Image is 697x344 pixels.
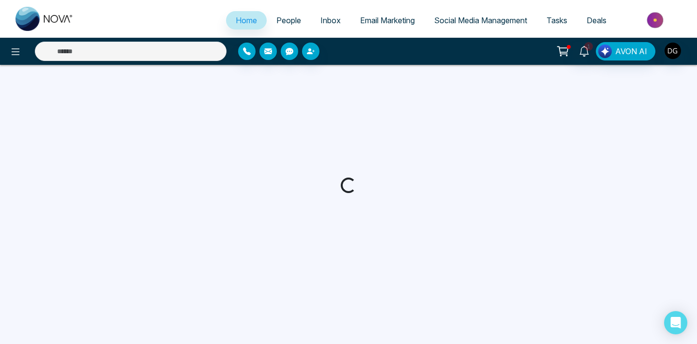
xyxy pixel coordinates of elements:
img: Lead Flow [598,45,612,58]
span: 1 [584,42,593,51]
span: People [276,15,301,25]
img: Market-place.gif [621,9,691,31]
span: Tasks [546,15,567,25]
span: Home [236,15,257,25]
a: Home [226,11,267,30]
span: AVON AI [615,45,647,57]
a: 1 [573,42,596,59]
a: Email Marketing [350,11,424,30]
span: Social Media Management [434,15,527,25]
span: Inbox [320,15,341,25]
span: Deals [587,15,606,25]
button: AVON AI [596,42,655,60]
a: Inbox [311,11,350,30]
a: Deals [577,11,616,30]
div: Open Intercom Messenger [664,311,687,334]
a: Social Media Management [424,11,537,30]
span: Email Marketing [360,15,415,25]
a: Tasks [537,11,577,30]
img: User Avatar [665,43,681,59]
img: Nova CRM Logo [15,7,74,31]
a: People [267,11,311,30]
